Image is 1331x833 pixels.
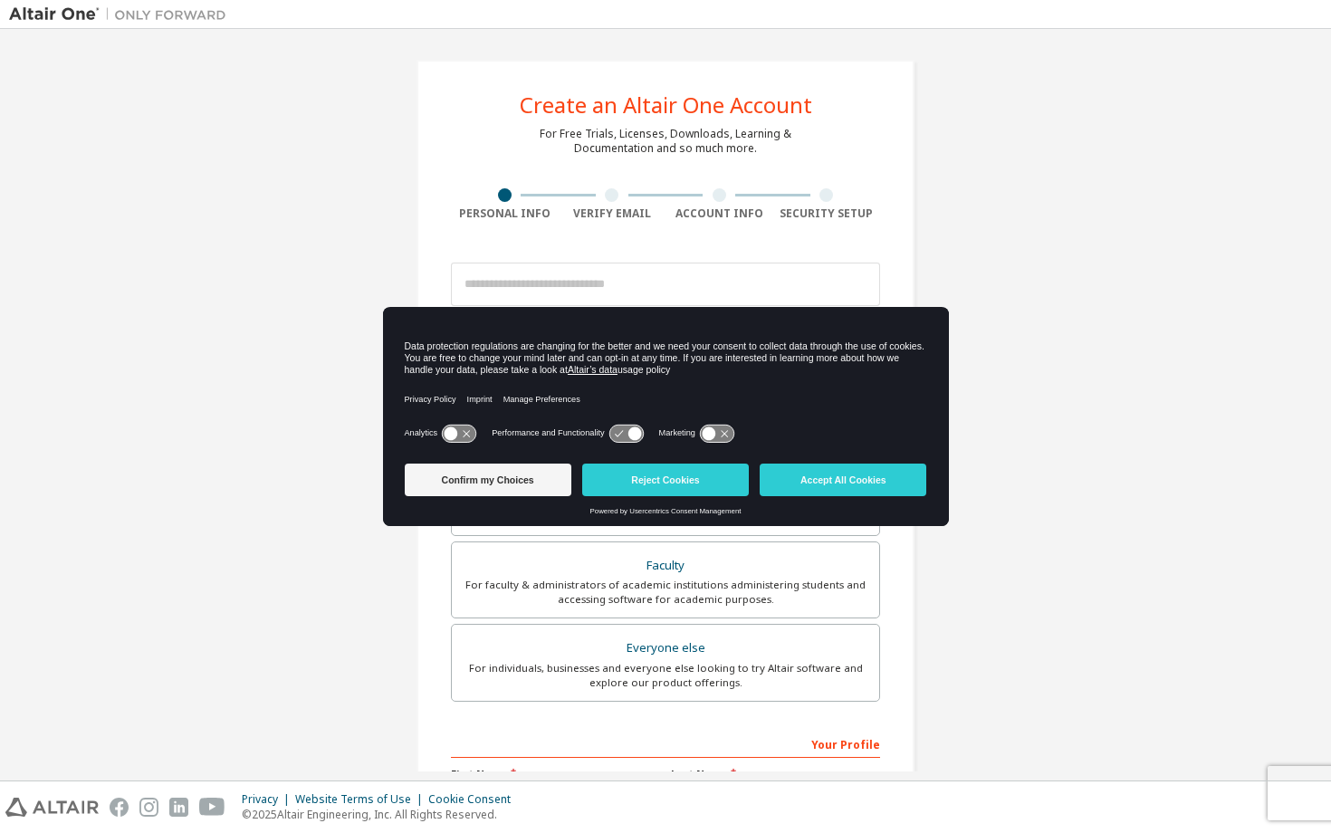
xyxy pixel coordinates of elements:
div: Account Info [665,206,773,221]
div: Verify Email [559,206,666,221]
div: For individuals, businesses and everyone else looking to try Altair software and explore our prod... [463,661,868,690]
div: Create an Altair One Account [520,94,812,116]
img: facebook.svg [110,798,129,817]
img: instagram.svg [139,798,158,817]
label: Last Name [671,767,880,781]
img: youtube.svg [199,798,225,817]
p: © 2025 Altair Engineering, Inc. All Rights Reserved. [242,807,522,822]
label: First Name [451,767,660,781]
div: For Free Trials, Licenses, Downloads, Learning & Documentation and so much more. [540,127,791,156]
div: Cookie Consent [428,792,522,807]
div: For faculty & administrators of academic institutions administering students and accessing softwa... [463,578,868,607]
img: altair_logo.svg [5,798,99,817]
div: Personal Info [451,206,559,221]
div: Everyone else [463,636,868,661]
img: linkedin.svg [169,798,188,817]
div: Website Terms of Use [295,792,428,807]
div: Security Setup [773,206,881,221]
img: Altair One [9,5,235,24]
div: Faculty [463,553,868,579]
div: Privacy [242,792,295,807]
div: Your Profile [451,729,880,758]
